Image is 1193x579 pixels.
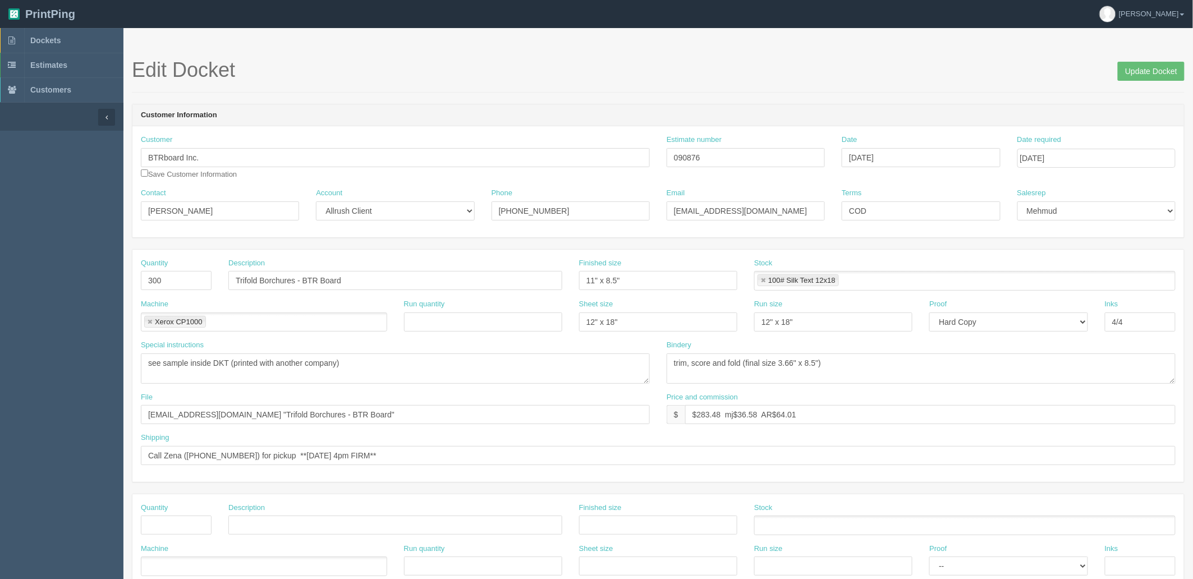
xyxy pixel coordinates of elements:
label: Special instructions [141,340,204,351]
label: Finished size [579,503,622,513]
label: Quantity [141,503,168,513]
label: Account [316,188,342,199]
label: Email [667,188,685,199]
label: Inks [1105,544,1118,554]
label: Description [228,258,265,269]
label: Machine [141,299,168,310]
div: 100# Silk Text 12x18 [768,277,836,284]
label: Run size [754,299,783,310]
label: Estimate number [667,135,722,145]
label: File [141,392,153,403]
label: Salesrep [1017,188,1046,199]
label: Shipping [141,433,169,443]
label: Sheet size [579,544,613,554]
h1: Edit Docket [132,59,1185,81]
label: Finished size [579,258,622,269]
div: Save Customer Information [141,135,650,180]
input: Enter customer name [141,148,650,167]
label: Stock [754,258,773,269]
label: Run size [754,544,783,554]
textarea: trim, score and fold (final size 3.66" x 8.5") [667,353,1176,384]
img: avatar_default-7531ab5dedf162e01f1e0bb0964e6a185e93c5c22dfe317fb01d7f8cd2b1632c.jpg [1100,6,1116,22]
label: Customer [141,135,172,145]
label: Quantity [141,258,168,269]
header: Customer Information [132,104,1184,127]
label: Machine [141,544,168,554]
label: Bindery [667,340,691,351]
img: logo-3e63b451c926e2ac314895c53de4908e5d424f24456219fb08d385ab2e579770.png [8,8,20,20]
span: Customers [30,85,71,94]
div: $ [667,405,685,424]
label: Stock [754,503,773,513]
label: Date [842,135,857,145]
label: Run quantity [404,544,445,554]
label: Proof [929,544,947,554]
input: Update Docket [1118,62,1185,81]
label: Contact [141,188,166,199]
label: Price and commission [667,392,738,403]
label: Date required [1017,135,1062,145]
label: Phone [492,188,513,199]
label: Inks [1105,299,1118,310]
div: Xerox CP1000 [155,318,203,325]
textarea: see sample inside DKT (printed with another company) [141,353,650,384]
label: Sheet size [579,299,613,310]
span: Dockets [30,36,61,45]
label: Terms [842,188,861,199]
label: Run quantity [404,299,445,310]
label: Description [228,503,265,513]
span: Estimates [30,61,67,70]
label: Proof [929,299,947,310]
